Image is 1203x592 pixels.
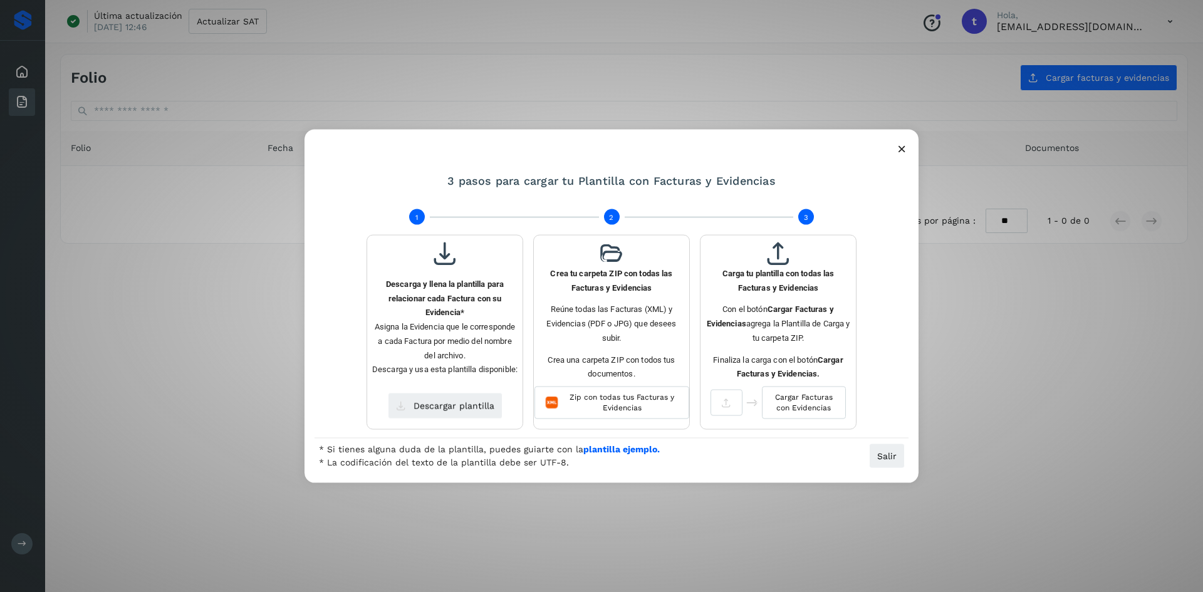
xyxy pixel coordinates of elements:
span: 2 [609,212,613,222]
span: 1 [415,212,418,222]
button: Cargar Facturas con Evidencias [762,387,846,419]
a: plantilla ejemplo. [583,444,660,454]
span: * Si tienes alguna duda de la plantilla, puedes guiarte con la [319,442,660,455]
button: Salir [869,443,905,468]
span: Reúne todas las Facturas (XML) y Evidencias (PDF o JPG) que desees subir. [546,304,676,343]
span: Descarga y usa esta plantilla disponible: [372,365,518,374]
span: 3 [804,212,808,222]
span: * La codificación del texto de la plantilla debe ser UTF-8. [319,455,660,469]
span: Finaliza la carga con el botón [713,355,843,378]
span: Cargar Facturas con Evidencias [773,392,835,413]
b: Cargar Facturas y Evidencias. [737,355,843,378]
span: Crea una carpeta ZIP con todos tus documentos. [548,355,675,378]
b: Cargar Facturas y Evidencias [707,304,834,328]
button: Zip con todas tus Facturas y Evidencias [534,387,689,419]
span: Salir [877,451,897,460]
span: 3 pasos para cargar tu Plantilla con Facturas y Evidencias [447,174,776,187]
b: Descarga y llena la plantilla para relacionar cada Factura con su Evidencia* [386,279,504,318]
span: Zip con todas tus Facturas y Evidencias [566,392,679,413]
span: Con el botón agrega la Plantilla de Carga y tu carpeta ZIP. [707,304,850,343]
button: Descargar plantilla [388,393,503,419]
img: XML icon [545,397,558,409]
b: Carga tu plantilla con todas las Facturas y Evidencias [722,268,835,292]
span: Descargar plantilla [414,402,494,410]
b: Crea tu carpeta ZIP con todas las Facturas y Evidencias [550,268,672,292]
span: Asigna la Evidencia que le corresponde a cada Factura por medio del nombre del archivo. [375,322,516,360]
